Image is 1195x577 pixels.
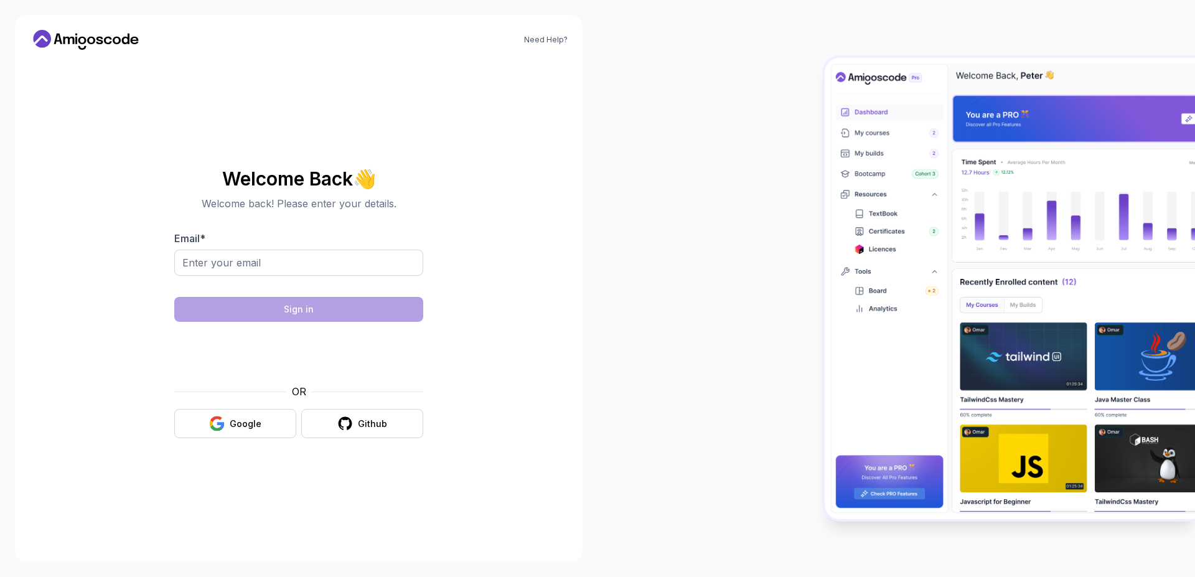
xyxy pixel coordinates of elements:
div: Google [230,418,261,430]
img: Amigoscode Dashboard [825,58,1195,520]
h2: Welcome Back [174,169,423,189]
button: Github [301,409,423,438]
label: Email * [174,232,205,245]
p: Welcome back! Please enter your details. [174,196,423,211]
span: 👋 [352,167,377,190]
button: Sign in [174,297,423,322]
a: Home link [30,30,142,50]
div: Github [358,418,387,430]
iframe: Widget containing checkbox for hCaptcha security challenge [205,329,393,377]
a: Need Help? [524,35,568,45]
button: Google [174,409,296,438]
div: Sign in [284,303,314,316]
input: Enter your email [174,250,423,276]
p: OR [292,384,306,399]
